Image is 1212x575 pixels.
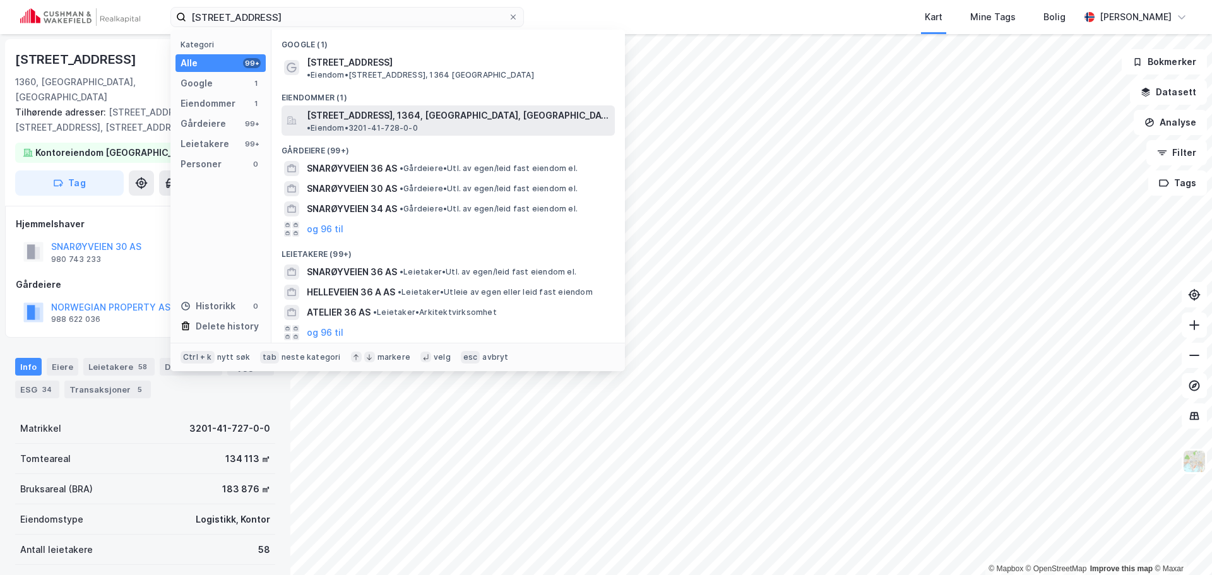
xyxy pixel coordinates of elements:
span: Leietaker • Utl. av egen/leid fast eiendom el. [400,267,576,277]
div: 5 [133,383,146,396]
iframe: Chat Widget [1149,514,1212,575]
div: Info [15,358,42,376]
span: • [400,163,403,173]
div: Matrikkel [20,421,61,436]
button: Tag [15,170,124,196]
img: Z [1182,449,1206,473]
div: Alle [181,56,198,71]
div: Eiendommer [181,96,235,111]
div: Datasett [160,358,222,376]
div: 183 876 ㎡ [222,482,270,497]
span: HELLEVEIEN 36 A AS [307,285,395,300]
span: • [400,204,403,213]
div: Mine Tags [970,9,1016,25]
span: SNARØYVEIEN 34 AS [307,201,397,216]
span: SNARØYVEIEN 36 AS [307,161,397,176]
div: velg [434,352,451,362]
button: Filter [1146,140,1207,165]
div: Google (1) [271,30,625,52]
span: Tilhørende adresser: [15,107,109,117]
div: [STREET_ADDRESS] [15,49,139,69]
div: Gårdeiere (99+) [271,136,625,158]
div: 99+ [243,58,261,68]
div: neste kategori [282,352,341,362]
button: Bokmerker [1122,49,1207,74]
div: Historikk [181,299,235,314]
div: Google [181,76,213,91]
div: 99+ [243,139,261,149]
div: 134 113 ㎡ [225,451,270,466]
div: 58 [258,542,270,557]
div: Transaksjoner [64,381,151,398]
span: SNARØYVEIEN 36 AS [307,264,397,280]
div: 1360, [GEOGRAPHIC_DATA], [GEOGRAPHIC_DATA] [15,74,178,105]
span: • [307,123,311,133]
div: Leietakere [83,358,155,376]
div: 1 [251,98,261,109]
span: [STREET_ADDRESS], 1364, [GEOGRAPHIC_DATA], [GEOGRAPHIC_DATA] [307,108,610,123]
div: 34 [40,383,54,396]
div: Bolig [1043,9,1066,25]
div: Delete history [196,319,259,334]
div: Kategori [181,40,266,49]
a: Improve this map [1090,564,1153,573]
span: Leietaker • Arkitektvirksomhet [373,307,497,317]
input: Søk på adresse, matrikkel, gårdeiere, leietakere eller personer [186,8,508,27]
div: 99+ [243,119,261,129]
span: • [373,307,377,317]
div: markere [377,352,410,362]
div: Gårdeiere [181,116,226,131]
div: Gårdeiere [16,277,275,292]
div: 988 622 036 [51,314,100,324]
span: Gårdeiere • Utl. av egen/leid fast eiendom el. [400,184,578,194]
div: 980 743 233 [51,254,101,264]
div: 58 [136,360,150,373]
button: Analyse [1134,110,1207,135]
span: Gårdeiere • Utl. av egen/leid fast eiendom el. [400,163,578,174]
div: esc [461,351,480,364]
span: • [307,70,311,80]
div: tab [260,351,279,364]
a: OpenStreetMap [1026,564,1087,573]
div: Eiendommer (1) [271,83,625,105]
div: 0 [251,159,261,169]
div: ESG [15,381,59,398]
span: Gårdeiere • Utl. av egen/leid fast eiendom el. [400,204,578,214]
span: [STREET_ADDRESS] [307,55,393,70]
div: Antall leietakere [20,542,93,557]
div: Bruksareal (BRA) [20,482,93,497]
div: nytt søk [217,352,251,362]
div: Eiendomstype [20,512,83,527]
div: Kart [925,9,942,25]
button: Datasett [1130,80,1207,105]
span: • [400,184,403,193]
span: • [400,267,403,276]
span: Eiendom • 3201-41-728-0-0 [307,123,418,133]
div: [PERSON_NAME] [1100,9,1172,25]
div: Ctrl + k [181,351,215,364]
div: Leietakere (99+) [271,239,625,262]
div: Hjemmelshaver [16,216,275,232]
button: Tags [1148,170,1207,196]
div: 1 [251,78,261,88]
span: SNARØYVEIEN 30 AS [307,181,397,196]
div: avbryt [482,352,508,362]
img: cushman-wakefield-realkapital-logo.202ea83816669bd177139c58696a8fa1.svg [20,8,140,26]
div: Leietakere [181,136,229,151]
div: Personer [181,157,222,172]
button: og 96 til [307,222,343,237]
div: Tomteareal [20,451,71,466]
button: og 96 til [307,325,343,340]
div: Logistikk, Kontor [196,512,270,527]
span: • [398,287,401,297]
a: Mapbox [989,564,1023,573]
div: Kontrollprogram for chat [1149,514,1212,575]
span: Eiendom • [STREET_ADDRESS], 1364 [GEOGRAPHIC_DATA] [307,70,534,80]
div: 3201-41-727-0-0 [189,421,270,436]
div: 0 [251,301,261,311]
span: ATELIER 36 AS [307,305,371,320]
div: Eiere [47,358,78,376]
span: Leietaker • Utleie av egen eller leid fast eiendom [398,287,593,297]
div: Kontoreiendom [GEOGRAPHIC_DATA] [35,145,199,160]
div: [STREET_ADDRESS], [STREET_ADDRESS], [STREET_ADDRESS] [15,105,265,135]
